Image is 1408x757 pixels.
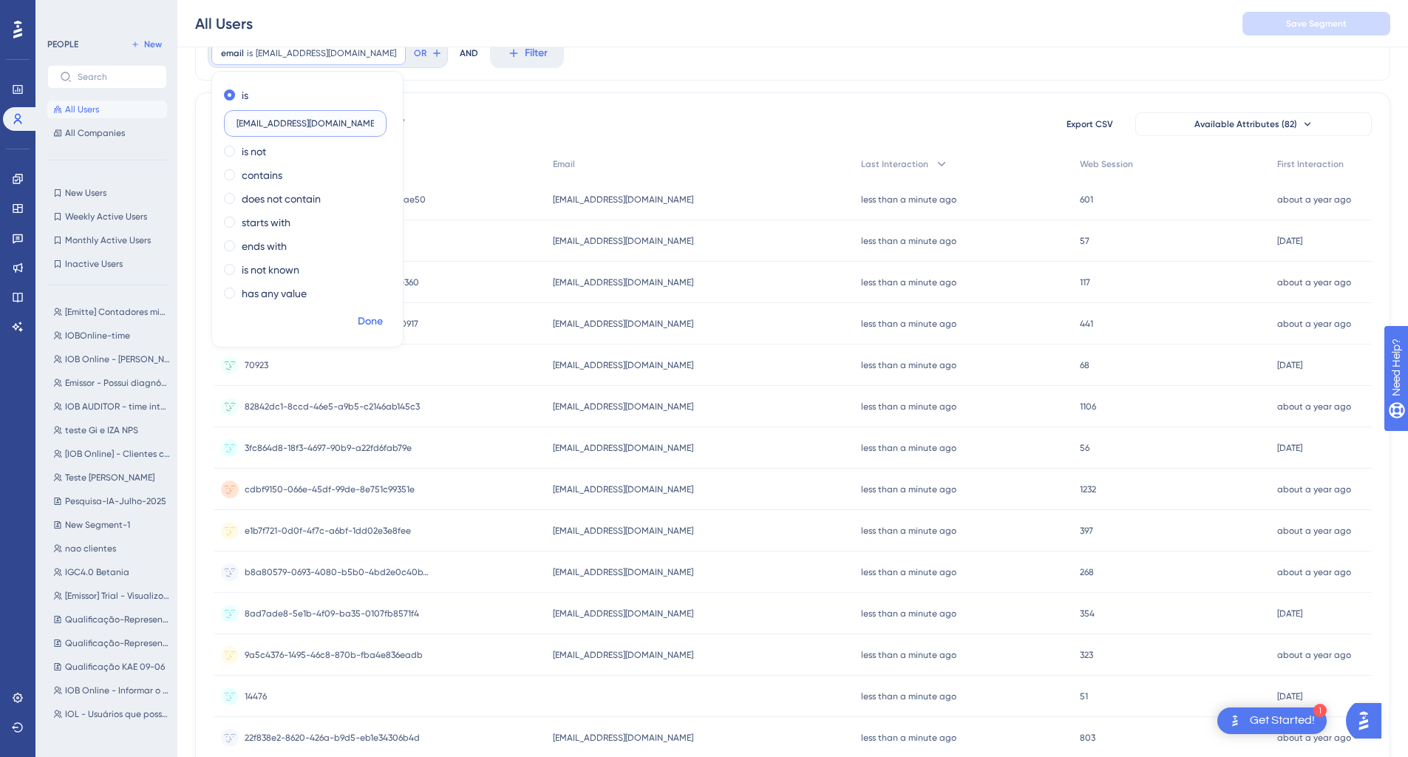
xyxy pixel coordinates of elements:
[553,318,693,330] span: [EMAIL_ADDRESS][DOMAIN_NAME]
[65,103,99,115] span: All Users
[1052,112,1126,136] button: Export CSV
[553,235,693,247] span: [EMAIL_ADDRESS][DOMAIN_NAME]
[1277,484,1351,495] time: about a year ago
[1250,713,1315,729] div: Get Started!
[65,472,154,483] span: Teste [PERSON_NAME]
[553,483,693,495] span: [EMAIL_ADDRESS][DOMAIN_NAME]
[47,421,176,439] button: teste Gi e IZA NPS
[553,194,693,206] span: [EMAIL_ADDRESS][DOMAIN_NAME]
[242,143,266,160] label: is not
[35,4,92,21] span: Need Help?
[1346,699,1390,743] iframe: UserGuiding AI Assistant Launcher
[1194,118,1297,130] span: Available Attributes (82)
[221,47,244,59] span: email
[47,101,167,118] button: All Users
[65,127,125,139] span: All Companies
[245,359,268,371] span: 70923
[245,401,420,413] span: 82842dc1-8ccd-46e5-a9b5-c2146ab145c3
[1277,608,1302,619] time: [DATE]
[1135,112,1372,136] button: Available Attributes (82)
[412,41,444,65] button: OR
[65,685,170,696] span: IOB Online - Informar o ADM sobre o controle de permissões
[553,158,575,170] span: Email
[1080,690,1088,702] span: 51
[460,38,478,68] div: AND
[1080,608,1095,619] span: 354
[47,563,176,581] button: IGC4.0 Betania
[1277,158,1344,170] span: First Interaction
[490,38,564,68] button: Filter
[861,236,956,246] time: less than a minute ago
[65,353,170,365] span: IOB Online - [PERSON_NAME]
[861,733,956,743] time: less than a minute ago
[65,330,130,342] span: IOBOnline-time
[1242,12,1390,35] button: Save Segment
[65,424,138,436] span: teste Gi e IZA NPS
[47,303,176,321] button: [Emitte] Contadores migrados
[195,13,253,34] div: All Users
[553,359,693,371] span: [EMAIL_ADDRESS][DOMAIN_NAME]
[65,566,129,578] span: IGC4.0 Betania
[65,543,116,554] span: nao clientes
[47,682,176,699] button: IOB Online - Informar o ADM sobre o controle de permissões
[553,649,693,661] span: [EMAIL_ADDRESS][DOMAIN_NAME]
[861,443,956,453] time: less than a minute ago
[1277,733,1351,743] time: about a year ago
[1277,194,1351,205] time: about a year ago
[247,47,253,59] span: is
[47,184,167,202] button: New Users
[861,194,956,205] time: less than a minute ago
[47,231,167,249] button: Monthly Active Users
[553,401,693,413] span: [EMAIL_ADDRESS][DOMAIN_NAME]
[47,516,176,534] button: New Segment-1
[553,276,693,288] span: [EMAIL_ADDRESS][DOMAIN_NAME]
[1080,194,1093,206] span: 601
[47,469,176,486] button: Teste [PERSON_NAME]
[245,566,429,578] span: b8a80579-0693-4080-b5b0-4bd2e0c40b7e
[553,525,693,537] span: [EMAIL_ADDRESS][DOMAIN_NAME]
[861,608,956,619] time: less than a minute ago
[1080,732,1095,744] span: 803
[47,611,176,628] button: Qualificação-Representantes-17-24
[553,608,693,619] span: [EMAIL_ADDRESS][DOMAIN_NAME]
[1080,359,1089,371] span: 68
[525,44,548,62] span: Filter
[1277,691,1302,702] time: [DATE]
[861,319,956,329] time: less than a minute ago
[245,442,412,454] span: 3fc864d8-18f3-4697-90b9-a22fd6fab79e
[1277,236,1302,246] time: [DATE]
[242,166,282,184] label: contains
[1286,18,1347,30] span: Save Segment
[861,401,956,412] time: less than a minute ago
[1277,401,1351,412] time: about a year ago
[1080,525,1093,537] span: 397
[1217,707,1327,734] div: Open Get Started! checklist, remaining modules: 1
[47,124,167,142] button: All Companies
[47,208,167,225] button: Weekly Active Users
[242,285,307,302] label: has any value
[1080,276,1090,288] span: 117
[47,634,176,652] button: Qualificação-Representantes-10-12
[1277,650,1351,660] time: about a year ago
[65,234,151,246] span: Monthly Active Users
[1277,319,1351,329] time: about a year ago
[65,519,130,531] span: New Segment-1
[242,86,248,104] label: is
[350,308,391,335] button: Done
[47,327,176,344] button: IOBOnline-time
[245,608,419,619] span: 8ad7ade8-5e1b-4f09-ba35-0107fb8571f4
[47,540,176,557] button: nao clientes
[78,72,154,82] input: Search
[65,377,170,389] span: Emissor - Possui diagnóstico e nova homepage
[242,237,287,255] label: ends with
[65,401,170,413] span: IOB AUDITOR - time interno
[1080,158,1133,170] span: Web Session
[47,705,176,723] button: IOL - Usuários que possuem o Chat consultoria
[1277,526,1351,536] time: about a year ago
[553,442,693,454] span: [EMAIL_ADDRESS][DOMAIN_NAME]
[1080,442,1089,454] span: 56
[144,38,162,50] span: New
[861,567,956,577] time: less than a minute ago
[47,374,176,392] button: Emissor - Possui diagnóstico e nova homepage
[65,211,147,223] span: Weekly Active Users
